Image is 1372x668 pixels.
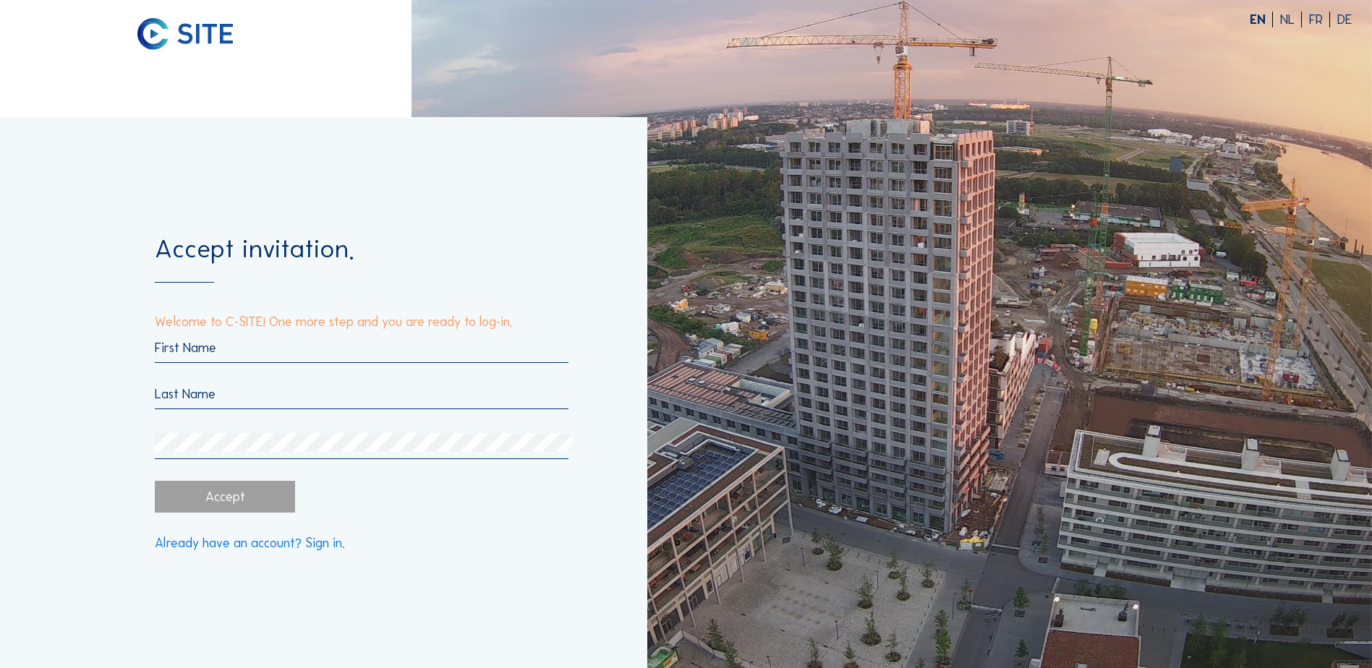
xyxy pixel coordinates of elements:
input: Last Name [155,386,568,402]
div: Accept invitation. [155,236,568,283]
div: EN [1250,13,1273,26]
div: NL [1280,13,1302,26]
div: Accept [155,481,294,512]
div: DE [1337,13,1352,26]
img: C-SITE logo [137,18,234,51]
div: FR [1309,13,1330,26]
a: Already have an account? Sign in. [155,536,345,549]
p: Welcome to C-SITE! One more step and you are ready to log-in. [155,315,568,328]
input: First Name [155,340,568,356]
